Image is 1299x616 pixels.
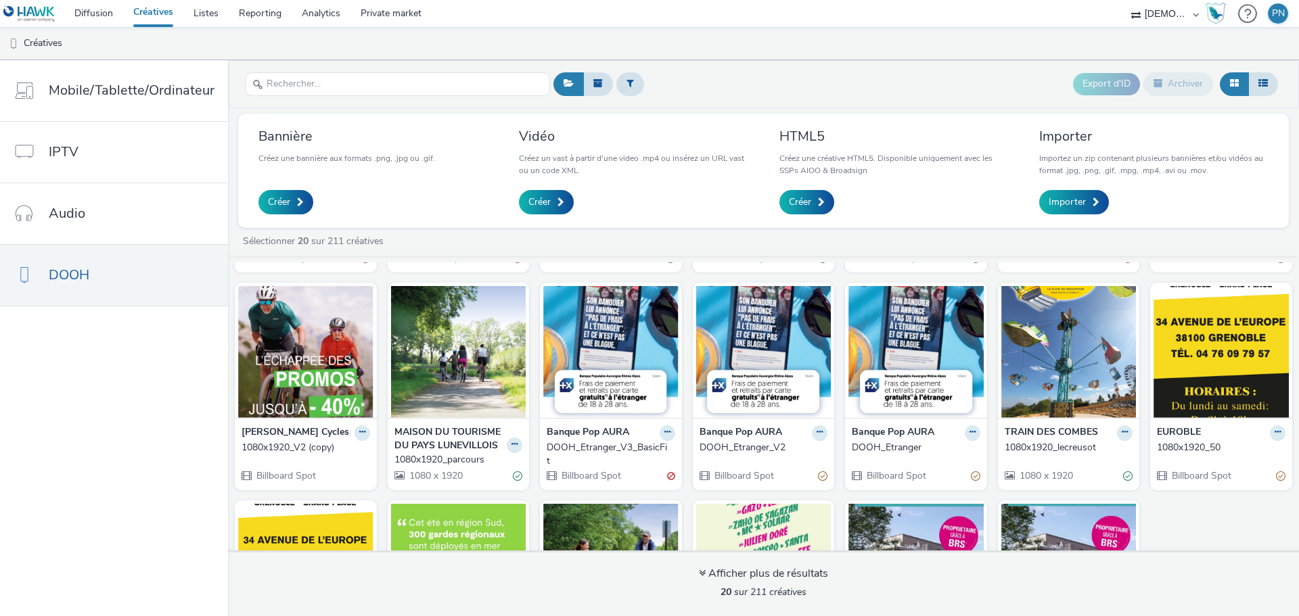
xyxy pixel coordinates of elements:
span: Billboard Spot [713,469,774,482]
div: Partiellement valide [1276,469,1285,483]
p: Importez un zip contenant plusieurs bannières et/ou vidéos au format .jpg, .png, .gif, .mpg, .mp4... [1039,152,1269,176]
div: 1080x1920_V2 (copy) [242,441,365,454]
div: PN [1272,3,1285,24]
strong: Banque Pop AURA [547,425,629,441]
span: Créer [789,195,811,209]
span: Audio [49,204,85,223]
span: Billboard Spot [865,469,926,482]
div: DOOH_Etranger_V2 [700,441,823,454]
a: Créer [258,190,313,214]
button: Liste [1248,72,1278,95]
img: DOOH_Etranger visual [848,286,984,418]
span: DOOH [49,265,89,285]
a: 1080x1920_V2 (copy) [242,441,370,454]
a: DOOH_Etranger [852,441,980,454]
img: 1080x1920_50 visual [1154,286,1289,418]
img: dooh [7,37,20,51]
div: Partiellement valide [818,469,827,483]
p: Créez une bannière aux formats .png, .jpg ou .gif. [258,152,435,164]
span: 1080 x 1920 [408,469,463,482]
button: Archiver [1143,72,1213,95]
a: Hawk Academy [1206,3,1231,24]
div: 1080x1920_parcours [394,453,518,467]
a: Créer [779,190,834,214]
strong: 20 [298,235,309,247]
div: 1080x1920_50 [1157,441,1280,454]
span: Importer [1049,195,1086,209]
img: 1080x1920_parcours visual [391,286,526,418]
div: Valide [513,469,522,483]
button: Grille [1220,72,1249,95]
h3: HTML5 [779,127,1009,145]
button: Export d'ID [1073,73,1140,95]
img: DOOH_Etranger_V3_BasicFit visual [543,286,679,418]
a: DOOH_Etranger_V2 [700,441,828,454]
div: DOOH_Etranger_V3_BasicFit [547,441,670,469]
div: Partiellement valide [971,469,980,483]
strong: Banque Pop AURA [852,425,934,441]
div: Invalide [667,469,675,483]
a: Sélectionner sur 211 créatives [242,235,389,247]
a: Importer [1039,190,1109,214]
a: 1080x1920_parcours [394,453,523,467]
span: sur 211 créatives [721,586,806,598]
a: Créer [519,190,574,214]
strong: 20 [721,586,731,598]
h3: Vidéo [519,127,748,145]
span: Billboard Spot [1170,469,1231,482]
strong: [PERSON_NAME] Cycles [242,425,349,441]
img: 1080x1920_lecreusot visual [1001,286,1137,418]
div: Valide [1123,469,1133,483]
strong: EUROBLE [1157,425,1201,441]
img: DOOH_Etranger_V2 visual [696,286,831,418]
span: Billboard Spot [255,469,316,482]
p: Créez une créative HTML5. Disponible uniquement avec les SSPs AIOO & Broadsign [779,152,1009,176]
strong: Banque Pop AURA [700,425,782,441]
img: 1080x1920_V2 (copy) visual [238,286,373,418]
span: Créer [528,195,551,209]
h3: Bannière [258,127,435,145]
input: Rechercher... [246,72,550,96]
a: 1080x1920_lecreusot [1005,441,1133,454]
span: Mobile/Tablette/Ordinateur [49,80,214,100]
strong: TRAIN DES COMBES [1005,425,1098,441]
strong: MAISON DU TOURISME DU PAYS LUNEVILLOIS [394,425,504,453]
div: 1080x1920_lecreusot [1005,441,1128,454]
p: Créez un vast à partir d'une video .mp4 ou insérez un URL vast ou un code XML. [519,152,748,176]
div: Afficher plus de résultats [699,566,828,582]
span: Billboard Spot [560,469,621,482]
span: IPTV [49,142,78,162]
span: 1080 x 1920 [1018,469,1073,482]
h3: Importer [1039,127,1269,145]
div: DOOH_Etranger [852,441,975,454]
a: 1080x1920_50 [1157,441,1285,454]
a: DOOH_Etranger_V3_BasicFit [547,441,675,469]
img: undefined Logo [3,5,55,22]
span: Créer [268,195,290,209]
img: Hawk Academy [1206,3,1226,24]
